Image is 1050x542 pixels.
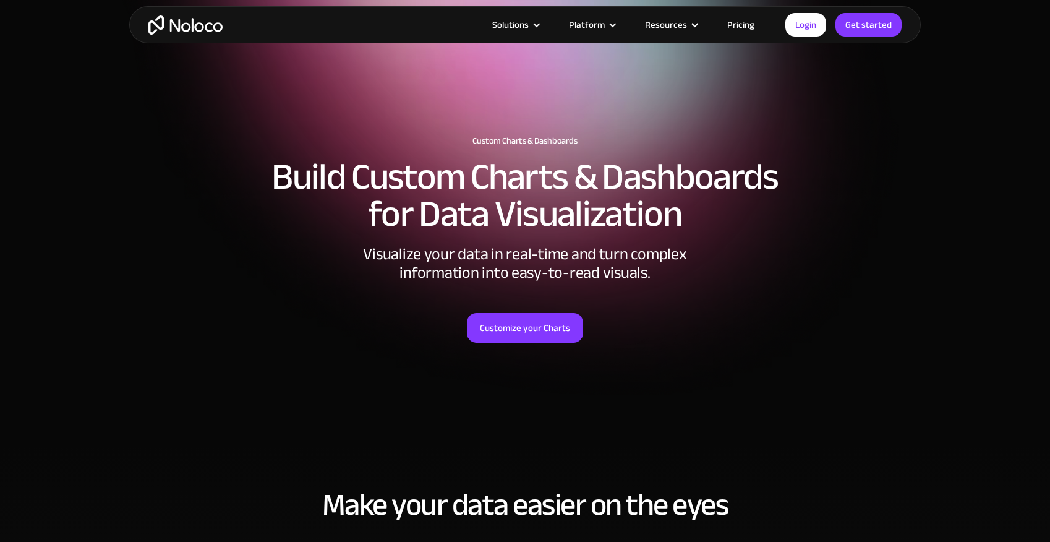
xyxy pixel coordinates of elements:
[467,313,583,343] a: Customize your Charts
[630,17,712,33] div: Resources
[142,488,908,522] h2: Make your data easier on the eyes
[148,15,223,35] a: home
[785,13,826,37] a: Login
[712,17,770,33] a: Pricing
[569,17,605,33] div: Platform
[142,136,908,146] h1: Custom Charts & Dashboards
[477,17,553,33] div: Solutions
[492,17,529,33] div: Solutions
[835,13,902,37] a: Get started
[339,245,711,282] div: Visualize your data in real-time and turn complex information into easy-to-read visuals.
[142,158,908,233] h2: Build Custom Charts & Dashboards for Data Visualization
[553,17,630,33] div: Platform
[645,17,687,33] div: Resources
